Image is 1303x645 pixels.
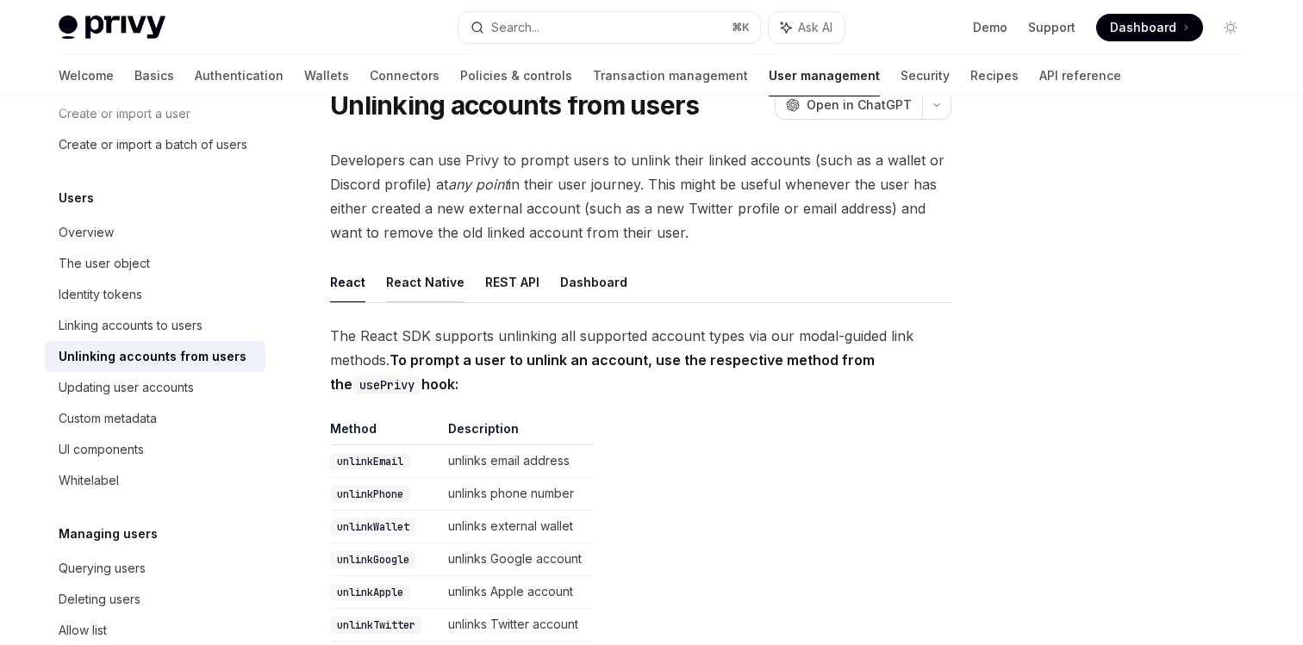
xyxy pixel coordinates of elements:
a: Security [901,55,950,96]
button: REST API [485,262,539,302]
strong: To prompt a user to unlink an account, use the respective method from the hook: [330,351,875,393]
a: Transaction management [593,55,748,96]
code: unlinkApple [330,584,410,601]
a: Linking accounts to users [45,310,265,341]
div: UI components [59,439,144,460]
a: Dashboard [1096,14,1203,41]
a: Welcome [59,55,114,96]
a: API reference [1039,55,1121,96]
div: Deleting users [59,589,140,610]
button: Search...⌘K [458,12,760,43]
div: Custom metadata [59,408,157,429]
th: Description [441,420,594,445]
code: unlinkPhone [330,486,410,503]
a: Querying users [45,553,265,584]
span: Dashboard [1110,19,1176,36]
a: UI components [45,434,265,465]
a: Deleting users [45,584,265,615]
span: Open in ChatGPT [807,96,912,114]
h1: Unlinking accounts from users [330,90,699,121]
span: ⌘ K [732,21,750,34]
div: Linking accounts to users [59,315,203,336]
a: Identity tokens [45,279,265,310]
th: Method [330,420,441,445]
button: React [330,262,365,302]
em: any point [448,176,508,193]
a: Custom metadata [45,403,265,434]
span: Developers can use Privy to prompt users to unlink their linked accounts (such as a wallet or Dis... [330,148,951,245]
a: Connectors [370,55,440,96]
button: Ask AI [769,12,845,43]
a: Basics [134,55,174,96]
a: User management [769,55,880,96]
td: unlinks email address [441,445,594,478]
a: Overview [45,217,265,248]
div: Search... [491,17,539,38]
code: unlinkWallet [330,518,416,536]
div: Whitelabel [59,470,119,491]
button: Dashboard [560,262,627,302]
div: Create or import a batch of users [59,134,247,155]
div: Identity tokens [59,284,142,305]
a: Create or import a batch of users [45,129,265,160]
button: Open in ChatGPT [775,90,922,120]
div: Allow list [59,620,107,641]
code: unlinkGoogle [330,551,416,568]
td: unlinks external wallet [441,511,594,543]
h5: Users [59,188,94,208]
a: Policies & controls [460,55,572,96]
img: light logo [59,16,165,40]
div: Overview [59,222,114,243]
a: Authentication [195,55,284,96]
a: Updating user accounts [45,372,265,403]
code: unlinkEmail [330,453,410,470]
a: Support [1028,19,1075,36]
a: Wallets [304,55,349,96]
code: unlinkTwitter [330,617,422,634]
a: Whitelabel [45,465,265,496]
td: unlinks Google account [441,543,594,576]
div: The user object [59,253,150,274]
a: Unlinking accounts from users [45,341,265,372]
span: Ask AI [798,19,832,36]
td: unlinks phone number [441,478,594,511]
code: usePrivy [352,375,421,394]
td: unlinks Twitter account [441,609,594,642]
span: The React SDK supports unlinking all supported account types via our modal-guided link methods. [330,324,951,396]
a: The user object [45,248,265,279]
div: Updating user accounts [59,377,194,398]
td: unlinks Apple account [441,576,594,609]
div: Unlinking accounts from users [59,346,246,367]
button: Toggle dark mode [1217,14,1244,41]
button: React Native [386,262,464,302]
a: Demo [973,19,1007,36]
div: Querying users [59,558,146,579]
a: Recipes [970,55,1019,96]
h5: Managing users [59,524,158,544]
